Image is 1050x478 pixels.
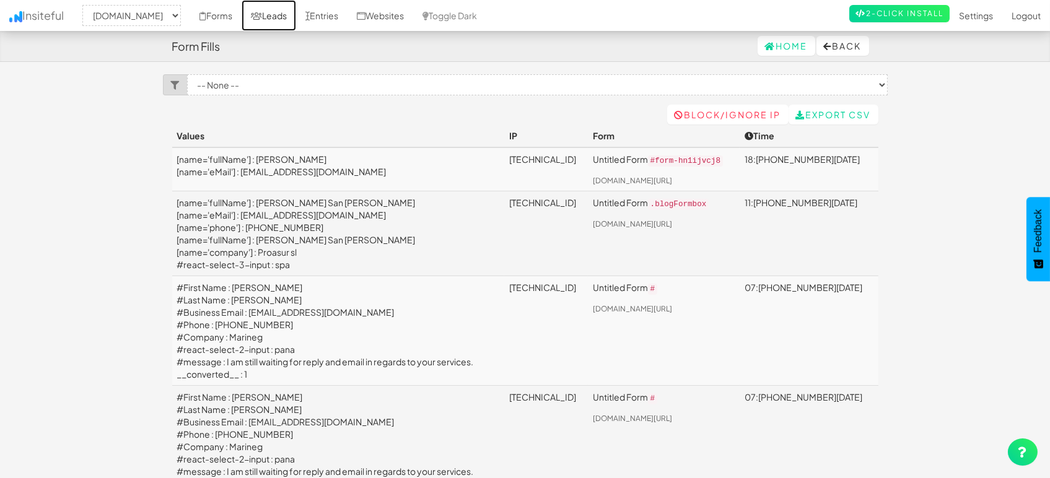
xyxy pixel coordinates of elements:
[593,153,735,167] p: Untitled Form
[648,199,709,210] code: .blogFormbox
[172,147,505,191] td: [name='fullName'] : [PERSON_NAME] [name='eMail'] : [EMAIL_ADDRESS][DOMAIN_NAME]
[588,124,740,147] th: Form
[648,393,658,404] code: #
[740,191,878,276] td: 11:[PHONE_NUMBER][DATE]
[593,414,672,423] a: [DOMAIN_NAME][URL]
[593,391,735,405] p: Untitled Form
[593,281,735,295] p: Untitled Form
[740,276,878,385] td: 07:[PHONE_NUMBER][DATE]
[740,147,878,191] td: 18:[PHONE_NUMBER][DATE]
[172,40,221,53] h4: Form Fills
[648,284,658,295] code: #
[593,176,672,185] a: [DOMAIN_NAME][URL]
[504,124,587,147] th: IP
[172,124,505,147] th: Values
[509,197,576,208] a: [TECHNICAL_ID]
[789,105,878,124] a: Export CSV
[509,391,576,402] a: [TECHNICAL_ID]
[172,276,505,385] td: #First Name : [PERSON_NAME] #Last Name : [PERSON_NAME] #Business Email : [EMAIL_ADDRESS][DOMAIN_N...
[9,11,22,22] img: icon.png
[172,191,505,276] td: [name='fullName'] : [PERSON_NAME] San [PERSON_NAME] [name='eMail'] : [EMAIL_ADDRESS][DOMAIN_NAME]...
[1033,209,1044,253] span: Feedback
[758,36,815,56] a: Home
[740,124,878,147] th: Time
[667,105,789,124] a: Block/Ignore IP
[593,304,672,313] a: [DOMAIN_NAME][URL]
[593,196,735,211] p: Untitled Form
[1026,197,1050,281] button: Feedback - Show survey
[648,155,723,167] code: #form-hn1ijvcj8
[816,36,869,56] button: Back
[849,5,950,22] a: 2-Click Install
[509,154,576,165] a: [TECHNICAL_ID]
[593,219,672,228] a: [DOMAIN_NAME][URL]
[509,282,576,293] a: [TECHNICAL_ID]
